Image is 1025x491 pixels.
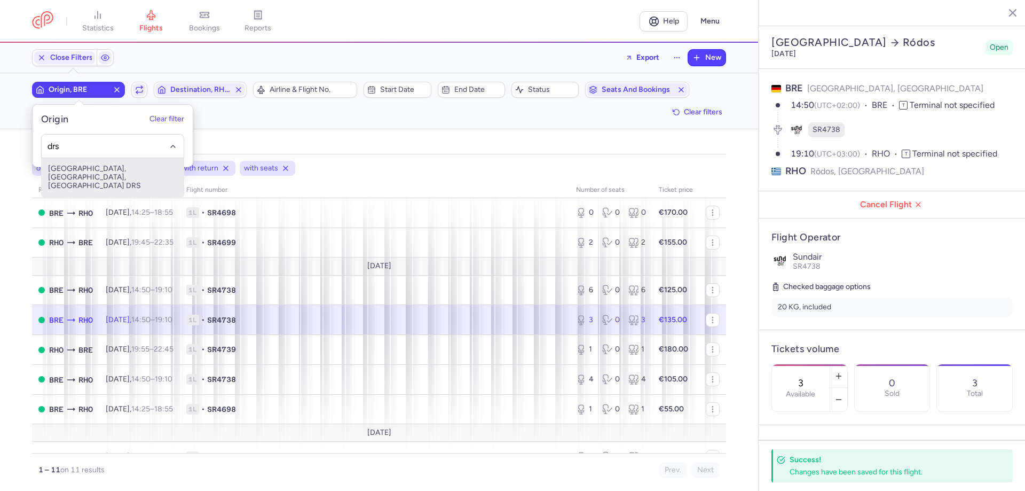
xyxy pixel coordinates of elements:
[814,101,860,110] span: (UTC+02:00)
[872,99,899,112] span: BRE
[585,82,689,98] button: Seats and bookings
[106,238,174,247] span: [DATE],
[180,182,570,198] th: Flight number
[106,404,173,414] span: [DATE],
[628,451,646,462] div: 3
[885,389,900,398] p: Sold
[186,374,199,385] span: 1L
[189,24,220,33] span: bookings
[785,82,803,94] span: BRE
[663,17,679,25] span: Help
[659,208,688,217] strong: €170.00
[912,149,997,159] span: Terminal not specified
[684,108,722,116] span: Clear filters
[659,404,684,414] strong: €55.00
[367,262,391,270] span: [DATE]
[244,163,278,174] span: with seats
[186,451,199,462] span: 1L
[32,182,99,198] th: route
[201,344,205,355] span: •
[186,237,199,248] span: 1L
[78,403,93,415] span: RHO
[602,85,673,94] span: Seats and bookings
[602,285,620,295] div: 0
[186,285,199,295] span: 1L
[131,345,174,354] span: –
[139,24,163,33] span: flights
[106,452,174,461] span: [DATE],
[528,85,575,94] span: Status
[367,428,391,437] span: [DATE]
[131,315,151,324] time: 14:50
[32,82,125,98] button: Origin, BRE
[602,344,620,355] div: 0
[186,207,199,218] span: 1L
[207,374,236,385] span: SR4738
[201,315,205,325] span: •
[78,314,93,326] span: RHO
[872,148,902,160] span: RHO
[902,150,910,158] span: T
[652,182,699,198] th: Ticket price
[49,284,64,296] span: Bremen, Bremen, Germany
[628,374,646,385] div: 4
[207,207,236,218] span: SR4698
[791,149,814,159] time: 19:10
[790,455,989,465] h4: Success!
[705,53,721,62] span: New
[790,467,989,477] div: Changes have been saved for this flight.
[694,11,726,32] button: Menu
[131,285,172,294] span: –
[576,374,594,385] div: 4
[793,252,1013,262] p: Sundair
[131,452,150,461] time: 19:45
[178,10,231,33] a: bookings
[785,165,806,178] span: RHO
[576,207,594,218] div: 0
[207,404,236,415] span: SR4698
[131,208,173,217] span: –
[155,375,172,384] time: 19:10
[899,101,908,110] span: T
[771,49,796,58] time: [DATE]
[131,345,149,354] time: 19:55
[201,207,205,218] span: •
[131,315,172,324] span: –
[186,404,199,415] span: 1L
[154,238,174,247] time: 22:35
[628,285,646,295] div: 6
[628,207,646,218] div: 0
[767,200,1017,209] span: Cancel Flight
[106,208,173,217] span: [DATE],
[106,375,172,384] span: [DATE],
[78,284,93,296] span: RHO
[793,262,821,271] span: SR4738
[131,452,174,461] span: –
[791,100,814,110] time: 14:50
[659,345,688,354] strong: €180.00
[201,237,205,248] span: •
[154,452,174,461] time: 22:35
[48,141,178,152] input: -searchbox
[106,315,172,324] span: [DATE],
[810,165,924,178] span: Ródos, [GEOGRAPHIC_DATA]
[154,208,173,217] time: 18:55
[380,85,427,94] span: Start date
[640,11,688,32] a: Help
[771,36,981,49] h2: [GEOGRAPHIC_DATA] Ródos
[576,315,594,325] div: 3
[71,10,124,33] a: statistics
[364,82,431,98] button: Start date
[186,315,199,325] span: 1L
[131,238,174,247] span: –
[789,122,804,137] figure: SR airline logo
[149,115,184,124] button: Clear filter
[813,124,840,135] span: SR4738
[628,315,646,325] div: 3
[33,50,97,66] button: Close Filters
[636,53,659,61] span: Export
[786,390,815,399] label: Available
[131,404,173,414] span: –
[576,404,594,415] div: 1
[131,208,150,217] time: 14:25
